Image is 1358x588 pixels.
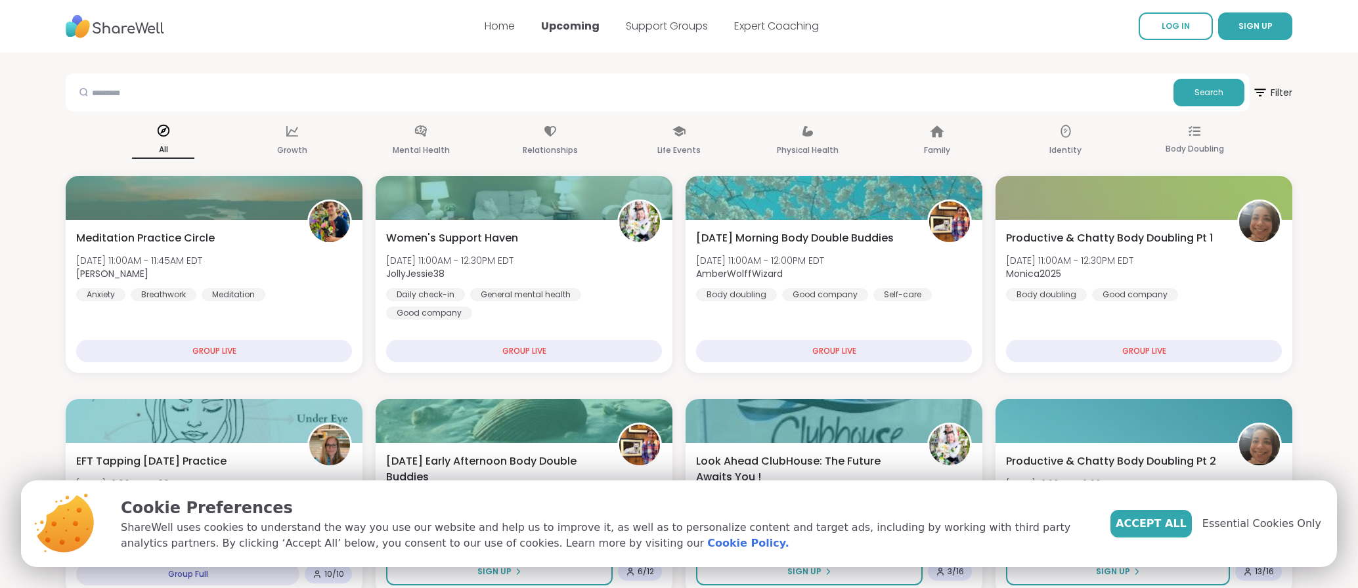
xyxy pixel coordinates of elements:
a: Upcoming [541,18,600,33]
button: Sign Up [696,558,923,585]
div: Group Full [76,563,299,585]
img: JollyJessie38 [619,201,660,242]
span: 6 / 12 [638,566,654,577]
img: Monica2025 [1239,425,1280,465]
span: EFT Tapping [DATE] Practice [76,453,227,469]
div: GROUP LIVE [76,340,352,362]
button: SIGN UP [1218,12,1292,40]
div: Self-care [873,288,932,301]
p: Body Doubling [1166,141,1224,157]
button: Filter [1252,73,1292,112]
img: ShareWell Nav Logo [66,9,164,45]
p: ShareWell uses cookies to understand the way you use our website and help us to improve it, as we... [121,520,1089,551]
a: Cookie Policy. [707,535,789,551]
div: Breathwork [131,288,196,301]
div: GROUP LIVE [386,340,662,362]
p: All [132,142,194,159]
span: [DATE] 12:30PM - 2:00PM EDT [1006,477,1133,490]
img: Monica2025 [1239,201,1280,242]
img: JollyJessie38 [929,425,970,465]
span: Sign Up [477,566,512,577]
p: Life Events [657,142,701,158]
a: LOG IN [1139,12,1213,40]
p: Family [924,142,950,158]
p: Relationships [523,142,578,158]
span: Accept All [1116,516,1187,532]
span: Search [1194,87,1223,98]
b: Monica2025 [1006,267,1061,280]
span: LOG IN [1162,20,1190,31]
span: [DATE] Morning Body Double Buddies [696,230,894,246]
div: Body doubling [1006,288,1087,301]
span: Filter [1252,77,1292,108]
span: 13 / 16 [1255,566,1274,577]
div: Body doubling [696,288,777,301]
img: Nicholas [309,201,350,242]
span: Productive & Chatty Body Doubling Pt 2 [1006,453,1216,469]
div: Good company [782,288,868,301]
span: Sign Up [1096,566,1130,577]
button: Sign Up [1006,558,1230,585]
span: [DATE] 11:00AM - 12:30PM EDT [386,254,514,267]
span: [DATE] 11:00AM - 12:00PM EDT [696,254,824,267]
span: [DATE] 11:00AM - 12:30PM EDT [1006,254,1133,267]
img: AmberWolffWizard [929,201,970,242]
a: Expert Coaching [734,18,819,33]
b: AmberWolffWizard [696,267,783,280]
span: Essential Cookies Only [1202,516,1321,532]
span: 10 / 10 [324,569,344,579]
p: Growth [277,142,307,158]
b: JollyJessie38 [386,267,445,280]
div: General mental health [470,288,581,301]
img: AmberWolffWizard [619,425,660,465]
p: Identity [1049,142,1082,158]
span: Productive & Chatty Body Doubling Pt 1 [1006,230,1213,246]
span: [DATE] 11:00AM - 11:45AM EDT [76,254,202,267]
div: Daily check-in [386,288,465,301]
button: Sign Up [386,558,613,585]
b: [PERSON_NAME] [76,267,148,280]
div: Meditation [202,288,265,301]
div: GROUP LIVE [1006,340,1282,362]
div: Good company [1092,288,1178,301]
span: SIGN UP [1238,20,1273,31]
img: Jill_B_Gratitude [309,425,350,465]
a: Support Groups [626,18,708,33]
p: Cookie Preferences [121,496,1089,520]
span: Meditation Practice Circle [76,230,215,246]
span: Look Ahead ClubHouse: The Future Awaits You ! [696,453,913,485]
div: Good company [386,306,472,320]
span: [DATE] Early Afternoon Body Double Buddies [386,453,603,485]
div: Anxiety [76,288,125,301]
span: 3 / 16 [948,566,964,577]
p: Mental Health [393,142,450,158]
div: GROUP LIVE [696,340,972,362]
button: Search [1173,79,1244,106]
span: [DATE] 12:00PM - 1:00PM EDT [76,477,201,490]
button: Accept All [1110,510,1192,537]
span: Sign Up [787,566,821,577]
p: Physical Health [777,142,839,158]
span: Women's Support Haven [386,230,518,246]
a: Home [485,18,515,33]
